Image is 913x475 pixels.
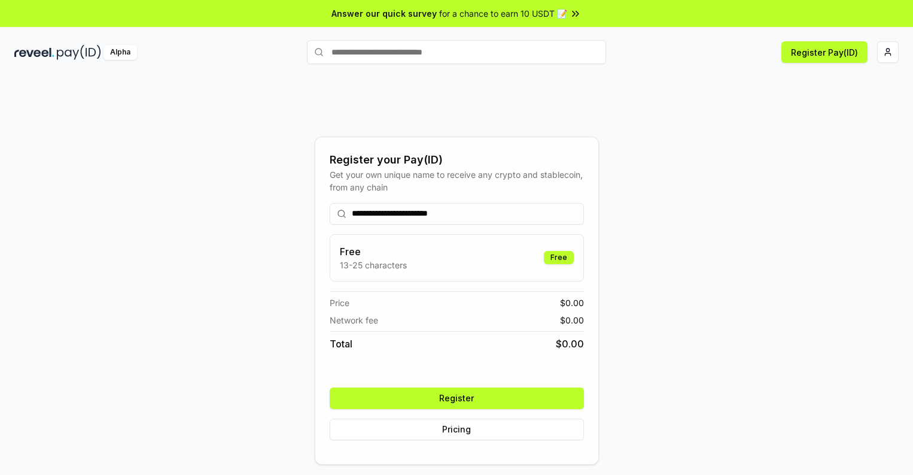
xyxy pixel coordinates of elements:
[330,388,584,409] button: Register
[330,337,352,351] span: Total
[330,297,349,309] span: Price
[544,251,574,264] div: Free
[560,297,584,309] span: $ 0.00
[330,168,584,193] div: Get your own unique name to receive any crypto and stablecoin, from any chain
[104,45,137,60] div: Alpha
[781,41,868,63] button: Register Pay(ID)
[330,419,584,440] button: Pricing
[330,314,378,326] span: Network fee
[330,152,584,168] div: Register your Pay(ID)
[331,7,437,20] span: Answer our quick survey
[439,7,567,20] span: for a chance to earn 10 USDT 📝
[340,259,407,271] p: 13-25 characters
[14,45,54,60] img: reveel_dark
[340,244,407,259] h3: Free
[556,337,584,351] span: $ 0.00
[560,314,584,326] span: $ 0.00
[57,45,101,60] img: pay_id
